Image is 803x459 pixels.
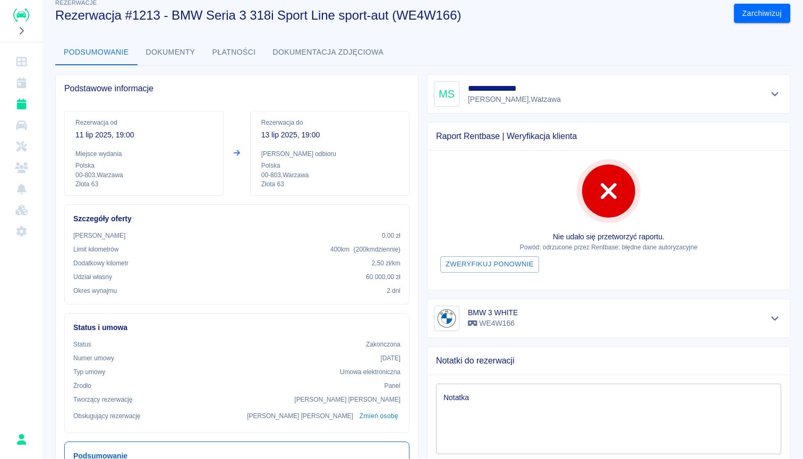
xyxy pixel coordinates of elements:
p: 11 lip 2025, 19:00 [75,129,212,141]
p: [DATE] [380,353,400,363]
h6: BMW 3 WHITE [468,307,518,318]
p: Złota 63 [75,180,212,189]
p: Polska [75,161,212,170]
span: Notatki do rezerwacji [436,356,781,366]
p: Dodatkowy kilometr [73,258,129,268]
p: Nie udało się przetworzyć raportu. [436,231,781,243]
p: Status [73,340,91,349]
p: Powód: odrzucone przez Rentbase: błędne dane autoryzacyjne [436,243,781,252]
button: Pokaż szczegóły [766,311,784,326]
p: 00-803 , Warzawa [75,170,212,180]
button: Dokumentacja zdjęciowa [264,40,392,65]
button: Ilya Ilya [10,428,32,451]
a: Dashboard [4,51,38,72]
button: Zarchiwizuj [734,4,790,23]
p: Miejsce wydania [75,149,212,159]
a: Rezerwacje [4,93,38,115]
button: Pokaż szczegóły [766,86,784,101]
img: Renthelp [13,8,29,22]
p: [PERSON_NAME] [PERSON_NAME] [294,395,400,404]
p: 2 dni [387,286,400,296]
p: [PERSON_NAME] odbioru [261,149,398,159]
p: 60 000,00 zł [366,272,400,282]
p: Złota 63 [261,180,398,189]
p: Typ umowy [73,367,105,377]
p: Limit kilometrów [73,245,118,254]
p: 400 km [330,245,400,254]
p: Okres wynajmu [73,286,117,296]
p: 0,00 zł [382,231,400,240]
button: Zweryfikuj ponownie [440,256,539,273]
p: 00-803 , Warzawa [261,170,398,180]
p: 13 lip 2025, 19:00 [261,129,398,141]
p: Umowa elektroniczna [340,367,400,377]
button: Rozwiń nawigację [13,24,29,38]
p: Obsługujący rezerwację [73,411,141,421]
a: Flota [4,115,38,136]
h6: Status i umowa [73,322,400,333]
p: [PERSON_NAME] [PERSON_NAME] [247,411,353,421]
p: Polska [261,161,398,170]
p: Tworzący rezerwację [73,395,132,404]
button: Podsumowanie [55,40,138,65]
p: [PERSON_NAME] , Watzawa [468,94,561,105]
a: Powiadomienia [4,178,38,200]
span: ( 200 km dziennie ) [354,246,400,253]
p: WE4W166 [468,318,518,329]
p: Numer umowy [73,353,114,363]
a: Klienci [4,157,38,178]
div: MS [434,81,459,107]
p: Zakończona [366,340,400,349]
p: 2,50 zł /km [372,258,400,268]
p: Udział własny [73,272,112,282]
span: Raport Rentbase | Weryfikacja klienta [436,131,781,142]
span: Podstawowe informacje [64,83,409,94]
button: Zmień osobę [357,409,400,424]
p: Żrodło [73,381,91,391]
button: Płatności [204,40,264,65]
h3: Rezerwacja #1213 - BMW Seria 3 318i Sport Line sport-aut (WE4W166) [55,8,725,23]
a: Kalendarz [4,72,38,93]
a: Serwisy [4,136,38,157]
p: Panel [385,381,401,391]
a: Widget WWW [4,200,38,221]
p: Rezerwacja od [75,118,212,127]
img: Image [436,308,457,329]
a: Ustawienia [4,221,38,242]
p: [PERSON_NAME] [73,231,125,240]
button: Dokumenty [138,40,204,65]
h6: Szczegóły oferty [73,213,400,224]
p: Rezerwacja do [261,118,398,127]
